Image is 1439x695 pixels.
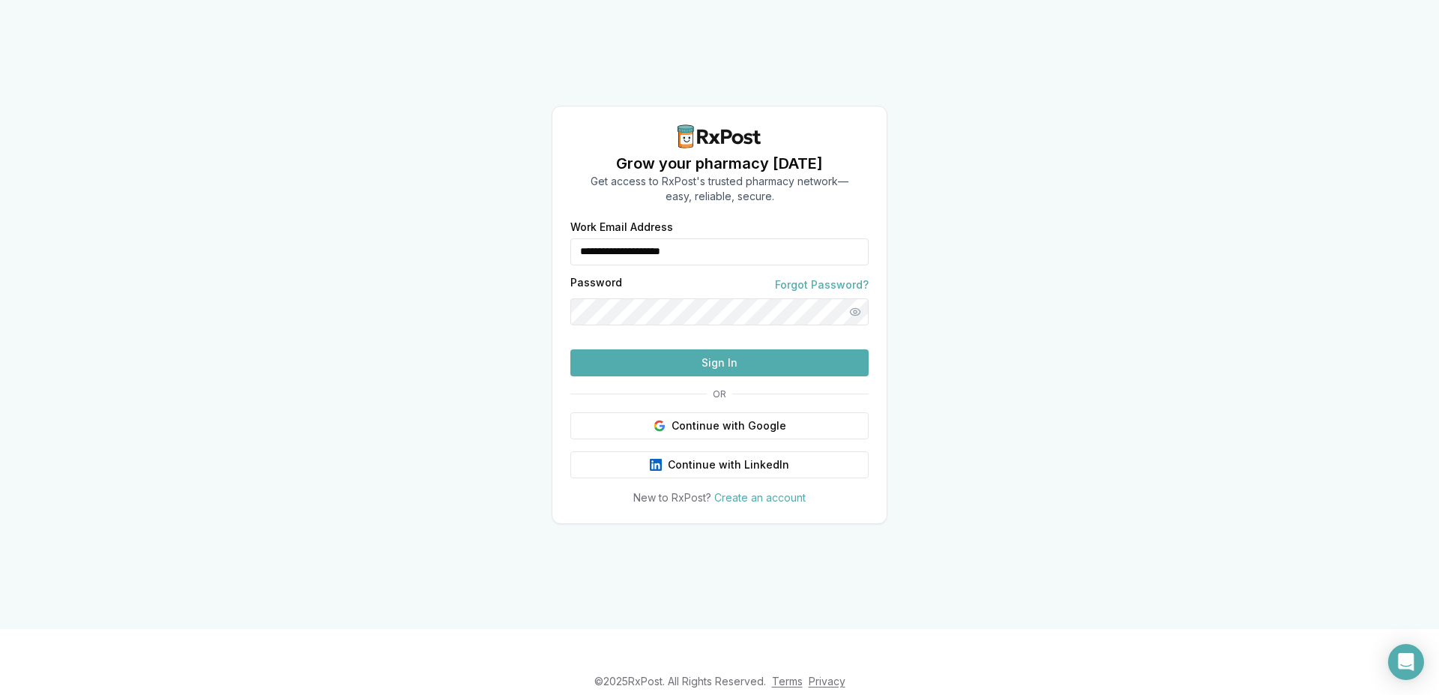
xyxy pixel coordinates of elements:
[1388,644,1424,680] div: Open Intercom Messenger
[570,412,869,439] button: Continue with Google
[591,174,848,204] p: Get access to RxPost's trusted pharmacy network— easy, reliable, secure.
[570,451,869,478] button: Continue with LinkedIn
[775,277,869,292] a: Forgot Password?
[591,153,848,174] h1: Grow your pharmacy [DATE]
[672,124,767,148] img: RxPost Logo
[633,491,711,504] span: New to RxPost?
[650,459,662,471] img: LinkedIn
[714,491,806,504] a: Create an account
[772,675,803,688] a: Terms
[809,675,845,688] a: Privacy
[570,222,869,232] label: Work Email Address
[570,277,622,292] label: Password
[842,298,869,325] button: Show password
[654,420,666,432] img: Google
[570,349,869,376] button: Sign In
[707,388,732,400] span: OR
